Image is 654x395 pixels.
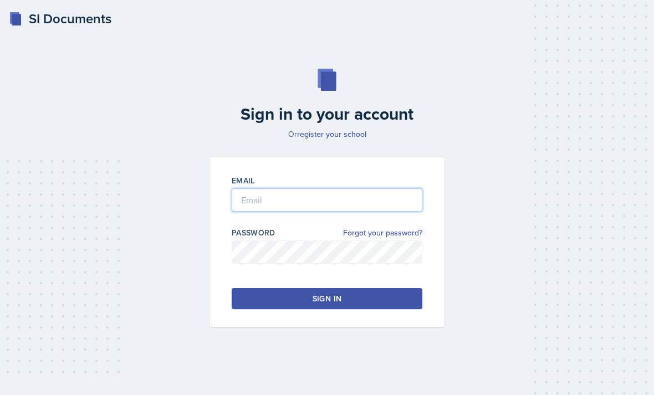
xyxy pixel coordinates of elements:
a: register your school [297,129,366,140]
a: Forgot your password? [343,227,422,239]
h2: Sign in to your account [203,104,451,124]
div: Sign in [313,293,341,304]
a: SI Documents [9,9,111,29]
label: Email [232,175,255,186]
label: Password [232,227,275,238]
input: Email [232,188,422,212]
button: Sign in [232,288,422,309]
p: Or [203,129,451,140]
